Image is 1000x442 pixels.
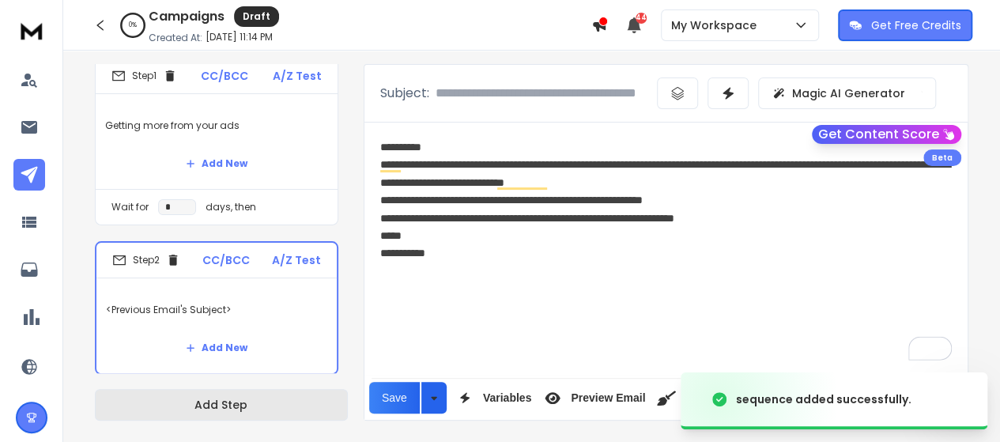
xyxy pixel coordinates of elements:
[758,77,936,109] button: Magic AI Generator
[380,84,429,103] p: Subject:
[736,391,911,407] div: sequence added successfully.
[234,6,279,27] div: Draft
[812,125,961,144] button: Get Content Score
[838,9,972,41] button: Get Free Credits
[671,17,763,33] p: My Workspace
[201,68,248,84] p: CC/BCC
[112,253,180,267] div: Step 2
[105,104,328,148] p: Getting more from your ads
[369,382,420,414] button: Save
[95,241,338,375] li: Step2CC/BCCA/Z Test<Previous Email's Subject>Add New
[95,389,348,421] button: Add Step
[206,31,273,43] p: [DATE] 11:14 PM
[111,201,149,213] p: Wait for
[149,32,202,44] p: Created At:
[538,382,648,414] button: Preview Email
[149,7,225,26] h1: Campaigns
[95,58,338,225] li: Step1CC/BCCA/Z TestGetting more from your adsAdd NewWait fordays, then
[364,123,968,375] div: To enrich screen reader interactions, please activate Accessibility in Grammarly extension settings
[480,391,535,405] span: Variables
[206,201,256,213] p: days, then
[202,252,250,268] p: CC/BCC
[16,16,47,45] img: logo
[111,69,177,83] div: Step 1
[173,332,260,364] button: Add New
[273,68,322,84] p: A/Z Test
[450,382,535,414] button: Variables
[871,17,961,33] p: Get Free Credits
[636,13,647,24] span: 44
[173,148,260,179] button: Add New
[568,391,648,405] span: Preview Email
[272,252,321,268] p: A/Z Test
[792,85,905,101] p: Magic AI Generator
[106,288,327,332] p: <Previous Email's Subject>
[129,21,137,30] p: 0 %
[651,382,681,414] button: Clean HTML
[923,149,961,166] div: Beta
